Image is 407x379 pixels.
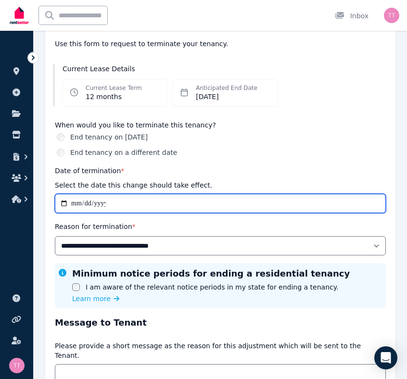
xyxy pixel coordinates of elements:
[86,92,142,101] dd: 12 months
[55,316,386,329] h3: Message to Tenant
[196,92,257,101] dd: [DATE]
[70,132,148,142] label: End tenancy on [DATE]
[72,294,111,303] span: Learn more
[86,84,142,92] dt: Current Lease Term
[374,346,397,369] div: Open Intercom Messenger
[196,84,257,92] dt: Anticipated End Date
[63,64,388,74] h3: Current Lease Details
[55,180,212,190] p: Select the date this change should take effect.
[55,341,386,360] p: Please provide a short message as the reason for this adjustment which will be sent to the Tenant.
[72,267,350,280] h3: Minimum notice periods for ending a residential tenancy
[9,358,25,373] img: test test
[8,3,31,27] img: RentBetter
[55,122,386,128] label: When would you like to terminate this tenancy?
[72,294,119,303] a: Learn more
[55,39,386,49] p: Use this form to request to terminate your tenancy.
[55,167,124,175] label: Date of termination
[86,282,338,292] label: I am aware of the relevant notice periods in my state for ending a tenancy.
[384,8,399,23] img: test test
[335,11,369,21] div: Inbox
[70,148,177,157] label: End tenancy on a different date
[55,223,136,230] label: Reason for termination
